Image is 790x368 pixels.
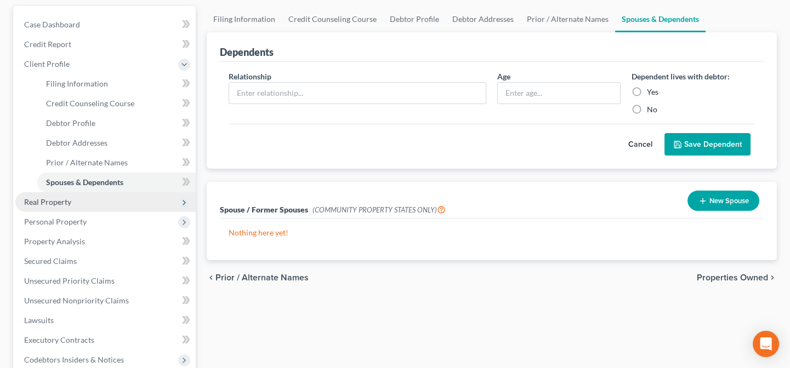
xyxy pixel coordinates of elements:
[46,118,95,128] span: Debtor Profile
[24,217,87,226] span: Personal Property
[207,273,215,282] i: chevron_left
[24,335,94,344] span: Executory Contracts
[632,71,730,82] label: Dependent lives with debtor:
[383,6,446,32] a: Debtor Profile
[229,83,486,104] input: Enter relationship...
[664,133,751,156] button: Save Dependent
[220,45,274,59] div: Dependents
[15,251,196,271] a: Secured Claims
[24,20,80,29] span: Case Dashboard
[647,87,658,97] label: Yes
[697,273,768,282] span: Properties Owned
[37,94,196,113] a: Credit Counseling Course
[37,133,196,153] a: Debtor Addresses
[615,6,706,32] a: Spouses & Dependents
[24,355,124,364] span: Codebtors Insiders & Notices
[687,191,759,211] button: New Spouse
[497,71,510,82] label: Age
[46,99,134,108] span: Credit Counseling Course
[15,311,196,330] a: Lawsuits
[37,113,196,133] a: Debtor Profile
[24,197,71,206] span: Real Property
[753,331,779,357] div: Open Intercom Messenger
[24,59,70,68] span: Client Profile
[446,6,520,32] a: Debtor Addresses
[15,330,196,350] a: Executory Contracts
[24,276,115,285] span: Unsecured Priority Claims
[24,39,71,49] span: Credit Report
[207,6,282,32] a: Filing Information
[46,177,123,187] span: Spouses & Dependents
[282,6,383,32] a: Credit Counseling Course
[37,153,196,173] a: Prior / Alternate Names
[647,104,657,115] label: No
[24,237,85,246] span: Property Analysis
[24,256,77,266] span: Secured Claims
[768,273,777,282] i: chevron_right
[15,15,196,34] a: Case Dashboard
[24,315,54,325] span: Lawsuits
[46,158,128,167] span: Prior / Alternate Names
[37,173,196,192] a: Spouses & Dependents
[229,227,755,238] p: Nothing here yet!
[15,271,196,291] a: Unsecured Priority Claims
[15,34,196,54] a: Credit Report
[46,79,108,88] span: Filing Information
[616,134,664,156] button: Cancel
[15,291,196,311] a: Unsecured Nonpriority Claims
[46,138,107,147] span: Debtor Addresses
[220,205,308,214] span: Spouse / Former Spouses
[207,273,309,282] button: chevron_left Prior / Alternate Names
[215,273,309,282] span: Prior / Alternate Names
[498,83,620,104] input: Enter age...
[520,6,615,32] a: Prior / Alternate Names
[229,72,271,81] span: Relationship
[15,232,196,251] a: Property Analysis
[37,74,196,94] a: Filing Information
[312,205,446,214] span: (COMMUNITY PROPERTY STATES ONLY)
[24,296,129,305] span: Unsecured Nonpriority Claims
[697,273,777,282] button: Properties Owned chevron_right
